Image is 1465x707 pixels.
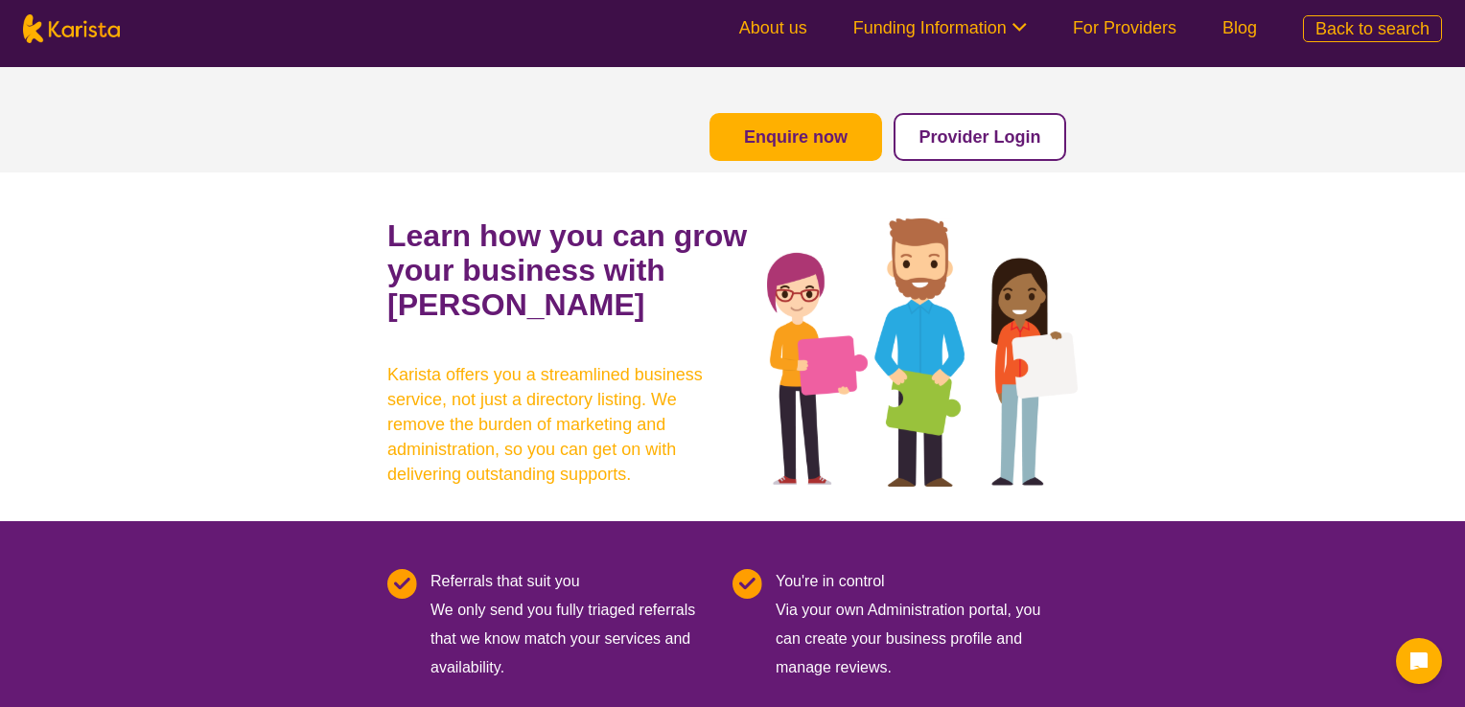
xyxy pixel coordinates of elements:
[776,567,1066,682] div: Via your own Administration portal, you can create your business profile and manage reviews.
[387,569,417,599] img: Tick
[1073,18,1176,37] a: For Providers
[709,113,882,161] button: Enquire now
[23,14,120,43] img: Karista logo
[894,113,1066,161] button: Provider Login
[1303,15,1442,42] a: Back to search
[853,18,1027,37] a: Funding Information
[387,362,732,487] b: Karista offers you a streamlined business service, not just a directory listing. We remove the bu...
[744,127,848,147] a: Enquire now
[776,573,885,589] b: You're in control
[1222,18,1257,37] a: Blog
[430,573,580,589] b: Referrals that suit you
[919,127,1040,147] a: Provider Login
[732,569,762,599] img: Tick
[1315,19,1430,38] span: Back to search
[387,218,747,322] b: Learn how you can grow your business with [PERSON_NAME]
[767,218,1078,487] img: grow your business with Karista
[430,567,721,682] div: We only send you fully triaged referrals that we know match your services and availability.
[739,18,807,37] a: About us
